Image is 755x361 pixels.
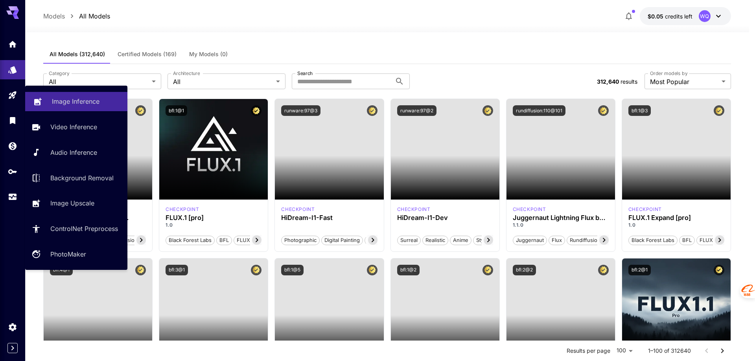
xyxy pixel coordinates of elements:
p: Results per page [567,347,610,355]
span: Digital Painting [322,236,363,244]
span: FLUX.1 [pro] [234,236,270,244]
span: Surreal [398,236,420,244]
p: checkpoint [397,206,431,213]
span: Most Popular [650,77,718,86]
span: BFL [217,236,232,244]
button: Go to next page [714,343,730,359]
label: Category [49,70,70,77]
span: flux [549,236,565,244]
button: runware:97@3 [281,105,320,116]
h3: HiDream-I1-Fast [281,214,377,222]
button: Certified Model – Vetted for best performance and includes a commercial license. [251,105,261,116]
span: credits left [665,13,692,20]
p: Audio Inference [50,148,97,157]
h3: HiDream-I1-Dev [397,214,493,222]
span: 312,640 [597,78,619,85]
p: Image Upscale [50,198,94,208]
span: All Models (312,640) [50,51,105,58]
span: Anime [450,236,471,244]
button: Certified Model – Vetted for best performance and includes a commercial license. [135,105,146,116]
p: 1–100 of 312640 [648,347,691,355]
button: Certified Model – Vetted for best performance and includes a commercial license. [714,265,724,275]
p: ControlNet Preprocess [50,224,118,233]
div: Playground [8,90,17,100]
p: Video Inference [50,122,97,132]
div: API Keys [8,167,17,176]
div: $0.05 [648,12,692,20]
label: Order models by [650,70,687,77]
p: Models [43,11,65,21]
a: ControlNet Preprocess [25,219,127,238]
a: Video Inference [25,117,127,137]
button: rundiffusion:110@101 [513,105,565,116]
span: BFL [679,236,694,244]
span: My Models (0) [189,51,228,58]
button: Certified Model – Vetted for best performance and includes a commercial license. [598,105,609,116]
p: checkpoint [628,206,662,213]
button: bfl:2@1 [628,265,651,275]
button: bfl:1@5 [281,265,304,275]
p: checkpoint [513,206,546,213]
span: Stylized [473,236,498,244]
p: Background Removal [50,173,114,183]
button: bfl:1@2 [397,265,420,275]
button: Certified Model – Vetted for best performance and includes a commercial license. [598,265,609,275]
span: Realistic [423,236,448,244]
span: results [621,78,637,85]
p: 1.1.0 [513,222,609,229]
button: Certified Model – Vetted for best performance and includes a commercial license. [251,265,261,275]
div: Library [8,115,17,125]
span: Certified Models (169) [118,51,177,58]
button: Certified Model – Vetted for best performance and includes a commercial license. [482,265,493,275]
div: Wallet [8,141,17,151]
button: Certified Model – Vetted for best performance and includes a commercial license. [482,105,493,116]
div: HiDream Fast [281,206,315,213]
div: Usage [8,192,17,202]
a: PhotoMaker [25,245,127,264]
span: FLUX.1 Expand [pro] [697,236,752,244]
div: 100 [613,345,635,356]
div: WQ [699,10,711,22]
span: Black Forest Labs [629,236,677,244]
h3: FLUX.1 Expand [pro] [628,214,724,222]
button: bfl:1@1 [166,105,187,116]
span: Cinematic [365,236,394,244]
div: Models [8,64,17,73]
div: Settings [8,322,17,332]
span: juggernaut [513,236,547,244]
span: $0.05 [648,13,665,20]
p: Image Inference [52,97,99,106]
button: Certified Model – Vetted for best performance and includes a commercial license. [135,265,146,275]
div: fluxpro [628,206,662,213]
label: Architecture [173,70,200,77]
p: checkpoint [166,206,199,213]
p: All Models [79,11,110,21]
button: runware:97@2 [397,105,436,116]
button: Certified Model – Vetted for best performance and includes a commercial license. [714,105,724,116]
div: FLUX.1 D [513,206,546,213]
span: Photographic [282,236,319,244]
p: PhotoMaker [50,249,86,259]
div: fluxpro [166,206,199,213]
button: bfl:4@1 [50,265,73,275]
nav: breadcrumb [43,11,110,21]
button: Expand sidebar [7,343,18,353]
a: Image Upscale [25,194,127,213]
button: $0.05 [640,7,731,25]
h3: FLUX.1 [pro] [166,214,261,222]
div: Home [8,39,17,49]
span: Black Forest Labs [166,236,214,244]
div: Juggernaut Lightning Flux by RunDiffusion [513,214,609,222]
a: Audio Inference [25,143,127,162]
div: HiDream Dev [397,206,431,213]
button: Certified Model – Vetted for best performance and includes a commercial license. [367,105,377,116]
a: Image Inference [25,92,127,111]
p: 1.0 [628,222,724,229]
button: bfl:3@1 [166,265,188,275]
p: 1.0 [166,222,261,229]
label: Search [297,70,313,77]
